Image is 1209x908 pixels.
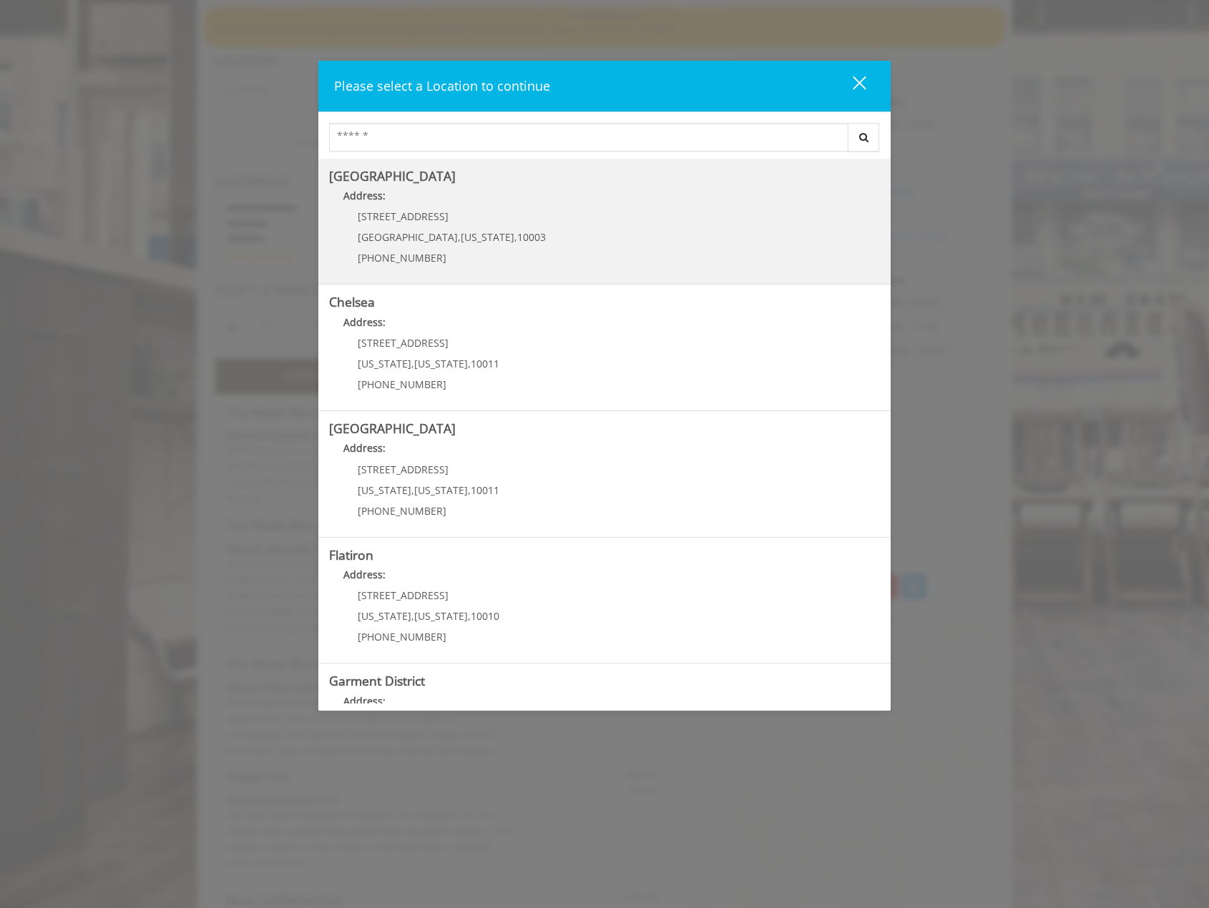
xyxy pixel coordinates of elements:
[329,420,456,437] b: [GEOGRAPHIC_DATA]
[329,672,425,689] b: Garment District
[343,315,386,329] b: Address:
[329,293,375,310] b: Chelsea
[343,568,386,581] b: Address:
[358,463,449,476] span: [STREET_ADDRESS]
[468,357,471,370] span: ,
[329,167,456,184] b: [GEOGRAPHIC_DATA]
[358,609,411,623] span: [US_STATE]
[329,546,373,563] b: Flatiron
[358,209,449,223] span: [STREET_ADDRESS]
[517,230,546,244] span: 10003
[471,483,499,497] span: 10011
[358,377,446,391] span: [PHONE_NUMBER]
[471,609,499,623] span: 10010
[411,609,414,623] span: ,
[514,230,517,244] span: ,
[856,132,872,142] i: Search button
[468,483,471,497] span: ,
[334,77,550,94] span: Please select a Location to continue
[411,483,414,497] span: ,
[826,71,875,101] button: close dialog
[458,230,461,244] span: ,
[836,75,865,97] div: close dialog
[471,357,499,370] span: 10011
[414,483,468,497] span: [US_STATE]
[414,609,468,623] span: [US_STATE]
[343,694,386,708] b: Address:
[411,357,414,370] span: ,
[358,483,411,497] span: [US_STATE]
[343,441,386,455] b: Address:
[358,588,449,602] span: [STREET_ADDRESS]
[329,123,880,159] div: Center Select
[358,504,446,518] span: [PHONE_NUMBER]
[329,123,848,152] input: Search Center
[358,230,458,244] span: [GEOGRAPHIC_DATA]
[343,189,386,202] b: Address:
[358,357,411,370] span: [US_STATE]
[461,230,514,244] span: [US_STATE]
[468,609,471,623] span: ,
[358,251,446,265] span: [PHONE_NUMBER]
[358,630,446,643] span: [PHONE_NUMBER]
[414,357,468,370] span: [US_STATE]
[358,336,449,350] span: [STREET_ADDRESS]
